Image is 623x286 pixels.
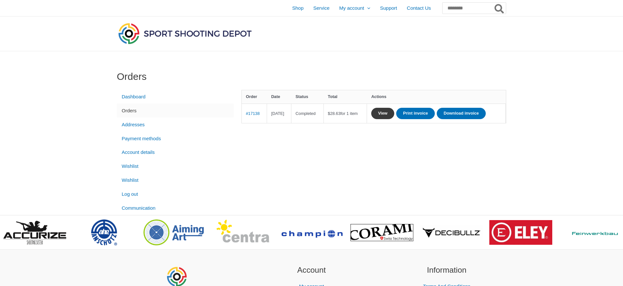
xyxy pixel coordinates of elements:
span: Order [246,94,257,99]
a: Log out [117,187,234,201]
span: Status [296,94,308,99]
span: Actions [371,94,386,99]
td: for 1 item [324,104,367,123]
a: Payment methods [117,131,234,145]
a: Orders [117,104,234,118]
span: $ [328,111,330,116]
td: Completed [291,104,324,123]
a: Account details [117,145,234,159]
span: Date [271,94,280,99]
h1: Orders [117,71,506,82]
h2: Account [252,264,371,276]
nav: Account pages [117,90,234,215]
span: Total [328,94,337,99]
a: View order 17138 [371,108,394,119]
a: Wishlist [117,159,234,173]
h2: Information [387,264,506,276]
button: Search [493,3,506,14]
a: Addresses [117,118,234,131]
img: Sport Shooting Depot [117,21,253,45]
a: Wishlist [117,173,234,187]
span: 28.63 [328,111,340,116]
a: View order number 17138 [246,111,260,116]
a: Communication [117,201,234,215]
a: Dashboard [117,90,234,104]
img: brand logo [489,220,552,245]
time: [DATE] [271,111,284,116]
a: Download invoice order number 17138 [437,108,485,119]
a: Print invoice order number 17138 [396,108,435,119]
